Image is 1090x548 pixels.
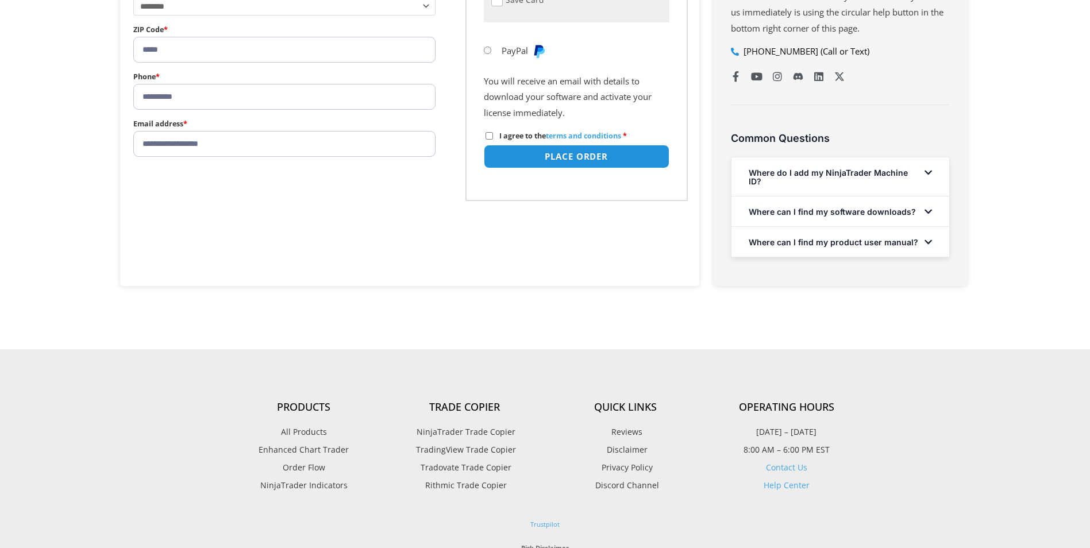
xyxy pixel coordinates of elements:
[224,442,384,457] a: Enhanced Chart Trader
[749,207,916,217] a: Where can I find my software downloads?
[532,44,546,58] img: PayPal
[418,460,511,475] span: Tradovate Trade Copier
[224,478,384,493] a: NinjaTrader Indicators
[764,480,810,491] a: Help Center
[546,131,621,141] a: terms and conditions
[281,424,327,439] span: All Products
[545,460,706,475] a: Privacy Policy
[259,442,349,457] span: Enhanced Chart Trader
[499,131,621,141] span: I agree to the
[224,424,384,439] a: All Products
[484,74,669,122] p: You will receive an email with details to download your software and activate your license immedi...
[384,460,545,475] a: Tradovate Trade Copier
[502,45,546,56] label: PayPal
[133,117,436,131] label: Email address
[749,237,918,247] a: Where can I find my product user manual?
[545,424,706,439] a: Reviews
[133,70,436,84] label: Phone
[133,22,436,37] label: ZIP Code
[731,132,950,145] h3: Common Questions
[224,401,384,414] h4: Products
[731,157,949,196] div: Where do I add my NinjaTrader Machine ID?
[592,478,659,493] span: Discord Channel
[224,460,384,475] a: Order Flow
[599,460,653,475] span: Privacy Policy
[604,442,648,457] span: Disclaimer
[530,520,560,528] a: Trustpilot
[422,478,507,493] span: Rithmic Trade Copier
[545,478,706,493] a: Discord Channel
[731,227,949,257] div: Where can I find my product user manual?
[741,44,869,60] span: [PHONE_NUMBER] (Call or Text)
[384,424,545,439] a: NinjaTrader Trade Copier
[414,424,515,439] span: NinjaTrader Trade Copier
[608,424,642,439] span: Reviews
[384,401,545,414] h4: Trade Copier
[731,196,949,226] div: Where can I find my software downloads?
[384,478,545,493] a: Rithmic Trade Copier
[623,131,627,141] abbr: required
[545,442,706,457] a: Disclaimer
[413,442,516,457] span: TradingView Trade Copier
[484,145,669,168] button: Place order
[766,462,807,473] a: Contact Us
[706,442,867,457] p: 8:00 AM – 6:00 PM EST
[706,401,867,414] h4: Operating Hours
[749,168,908,186] a: Where do I add my NinjaTrader Machine ID?
[706,424,867,439] p: [DATE] – [DATE]
[260,478,348,493] span: NinjaTrader Indicators
[384,442,545,457] a: TradingView Trade Copier
[545,401,706,414] h4: Quick Links
[283,460,325,475] span: Order Flow
[486,132,493,140] input: I agree to theterms and conditions *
